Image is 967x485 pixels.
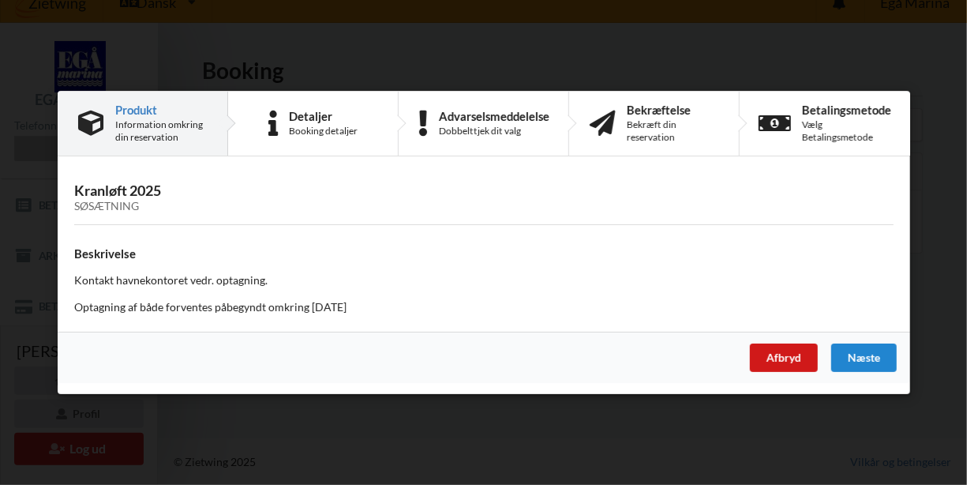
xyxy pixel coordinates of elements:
[74,299,894,315] p: Optagning af både forventes påbegyndt omkring [DATE]
[289,125,358,137] div: Booking detaljer
[802,103,891,116] div: Betalingsmetode
[115,118,207,144] div: Information omkring din reservation
[802,118,891,144] div: Vælg Betalingsmetode
[438,110,549,122] div: Advarselsmeddelelse
[438,125,549,137] div: Dobbelttjek dit valg
[289,110,358,122] div: Detaljer
[830,344,896,372] div: Næste
[627,103,718,116] div: Bekræftelse
[74,273,894,288] p: Kontakt havnekontoret vedr. optagning.
[74,182,894,213] h3: Kranløft 2025
[74,246,894,261] h4: Beskrivelse
[749,344,817,372] div: Afbryd
[627,118,718,144] div: Bekræft din reservation
[74,200,894,213] div: Søsætning
[115,103,207,116] div: Produkt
